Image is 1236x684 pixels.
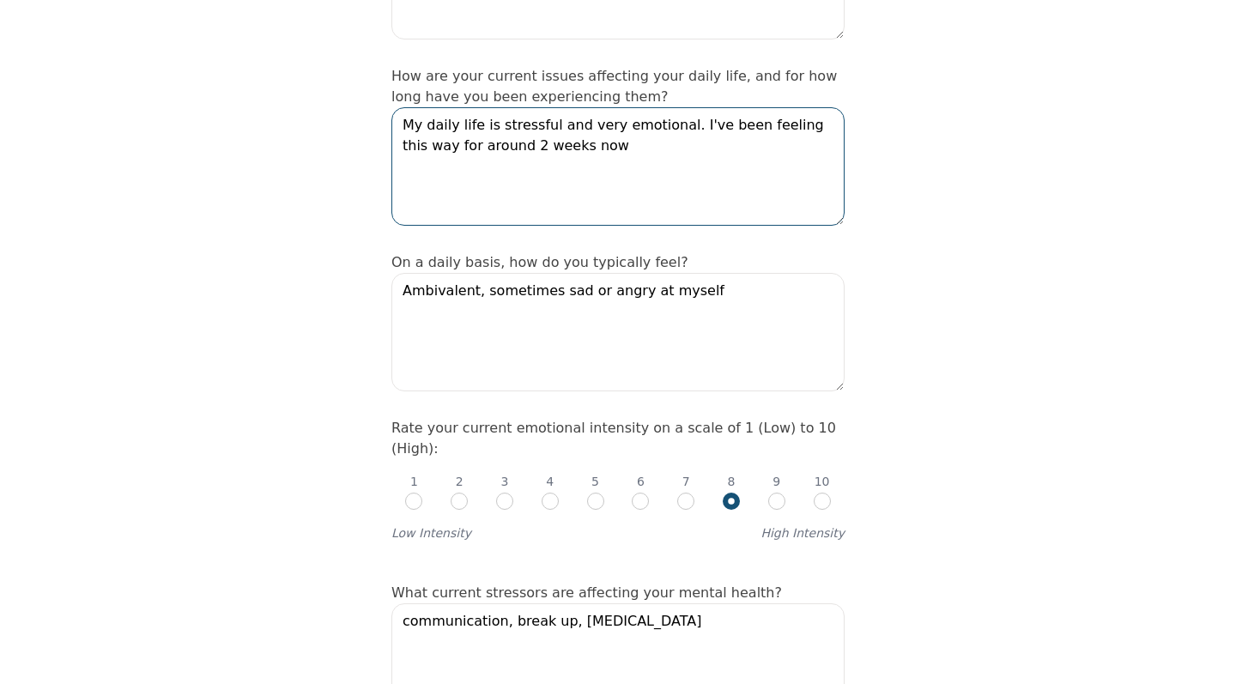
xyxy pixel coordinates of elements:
label: How are your current issues affecting your daily life, and for how long have you been experiencin... [391,68,837,105]
p: 10 [815,473,830,490]
p: 3 [501,473,509,490]
label: On a daily basis, how do you typically feel? [391,254,688,270]
textarea: My daily life is stressful and very emotional. I've been feeling this way for around 2 weeks now [391,107,845,226]
p: 9 [772,473,780,490]
textarea: Ambivalent, sometimes sad or angry at myself [391,273,845,391]
p: 4 [546,473,554,490]
p: 1 [410,473,418,490]
p: 2 [456,473,463,490]
label: Rate your current emotional intensity on a scale of 1 (Low) to 10 (High): [391,420,836,457]
p: 8 [728,473,736,490]
p: 5 [591,473,599,490]
label: High Intensity [760,524,845,542]
p: 7 [682,473,690,490]
label: What current stressors are affecting your mental health? [391,584,782,601]
label: Low Intensity [391,524,471,542]
p: 6 [637,473,645,490]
